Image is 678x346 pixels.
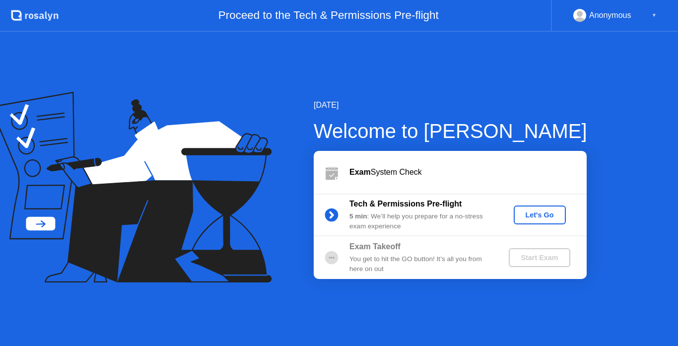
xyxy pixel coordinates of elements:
[349,212,367,220] b: 5 min
[349,168,371,176] b: Exam
[349,166,587,178] div: System Check
[349,242,401,251] b: Exam Takeoff
[652,9,657,22] div: ▼
[349,200,462,208] b: Tech & Permissions Pre-flight
[349,254,492,275] div: You get to hit the GO button! It’s all you from here on out
[349,211,492,232] div: : We’ll help you prepare for a no-stress exam experience
[514,206,566,224] button: Let's Go
[589,9,631,22] div: Anonymous
[518,211,562,219] div: Let's Go
[513,254,566,262] div: Start Exam
[314,116,587,146] div: Welcome to [PERSON_NAME]
[509,248,570,267] button: Start Exam
[314,99,587,111] div: [DATE]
